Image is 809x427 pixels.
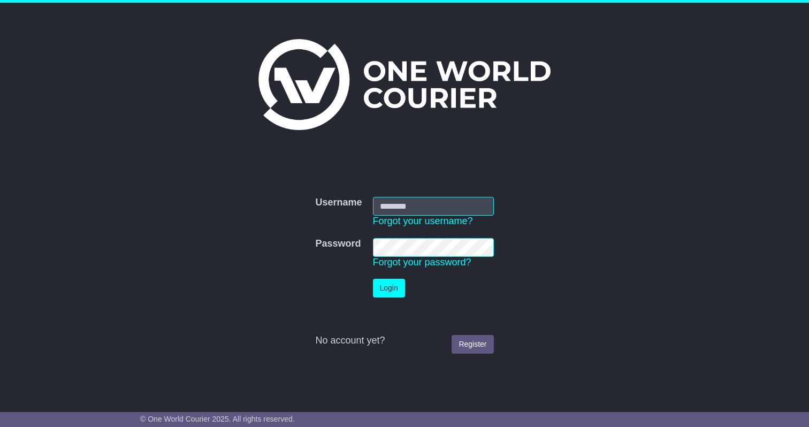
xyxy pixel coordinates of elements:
[315,197,362,209] label: Username
[315,238,361,250] label: Password
[315,335,493,347] div: No account yet?
[373,279,405,298] button: Login
[140,415,295,423] span: © One World Courier 2025. All rights reserved.
[373,216,473,226] a: Forgot your username?
[258,39,551,130] img: One World
[373,257,471,268] a: Forgot your password?
[452,335,493,354] a: Register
